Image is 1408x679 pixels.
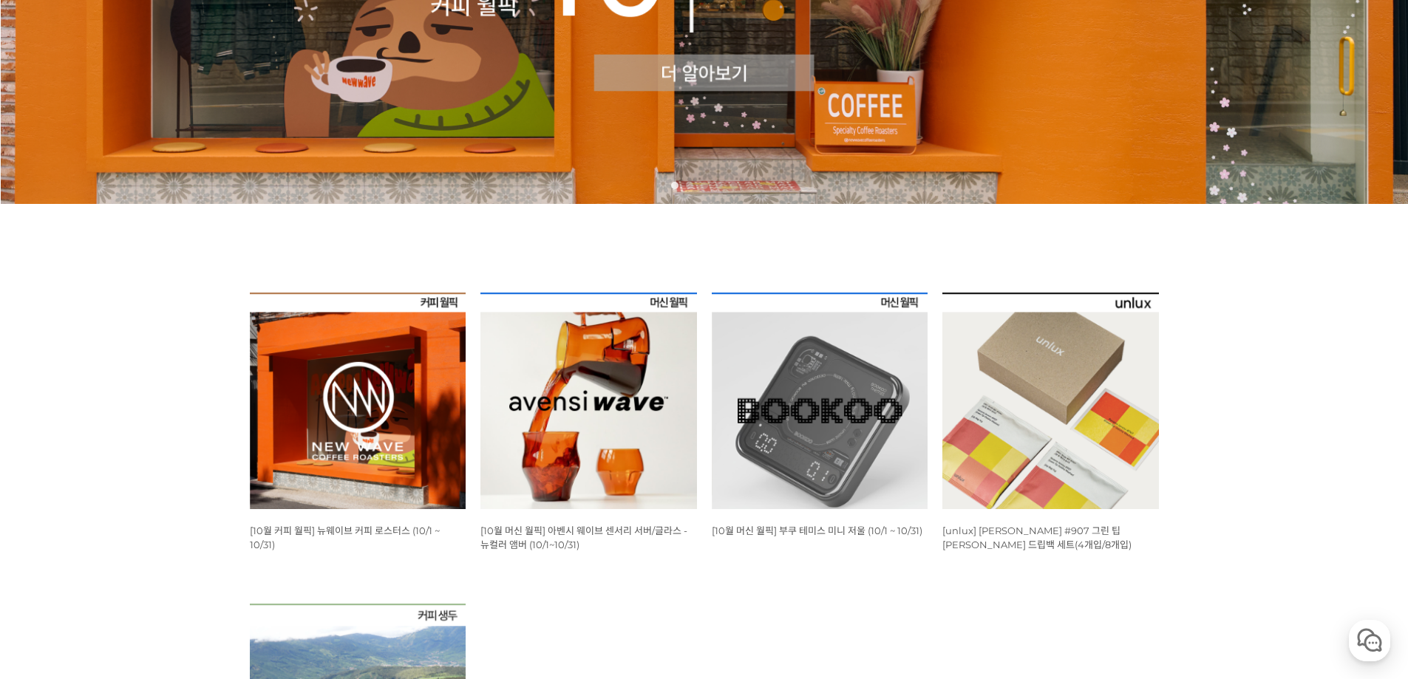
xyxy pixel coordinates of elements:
[712,293,928,509] img: [10월 머신 월픽] 부쿠 테미스 미니 저울 (10/1 ~ 10/31)
[191,468,284,505] a: 설정
[98,468,191,505] a: 대화
[135,491,153,503] span: 대화
[250,293,466,509] img: [10월 커피 월픽] 뉴웨이브 커피 로스터스 (10/1 ~ 10/31)
[730,182,738,189] a: 5
[942,293,1159,509] img: [unlux] 파나마 잰슨 #907 그린 팁 게이샤 워시드 드립백 세트(4개입/8개입)
[47,491,55,502] span: 홈
[942,525,1132,550] a: [unlux] [PERSON_NAME] #907 그린 팁 [PERSON_NAME] 드립백 세트(4개입/8개입)
[671,182,679,189] a: 1
[715,182,723,189] a: 4
[228,491,246,502] span: 설정
[686,182,693,189] a: 2
[250,525,440,550] a: [10월 커피 월픽] 뉴웨이브 커피 로스터스 (10/1 ~ 10/31)
[480,525,687,550] a: [10월 머신 월픽] 아벤시 웨이브 센서리 서버/글라스 - 뉴컬러 앰버 (10/1~10/31)
[701,182,708,189] a: 3
[4,468,98,505] a: 홈
[712,525,922,536] a: [10월 머신 월픽] 부쿠 테미스 미니 저울 (10/1 ~ 10/31)
[480,293,697,509] img: [10월 머신 월픽] 아벤시 웨이브 센서리 서버/글라스 - 뉴컬러 앰버 (10/1~10/31)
